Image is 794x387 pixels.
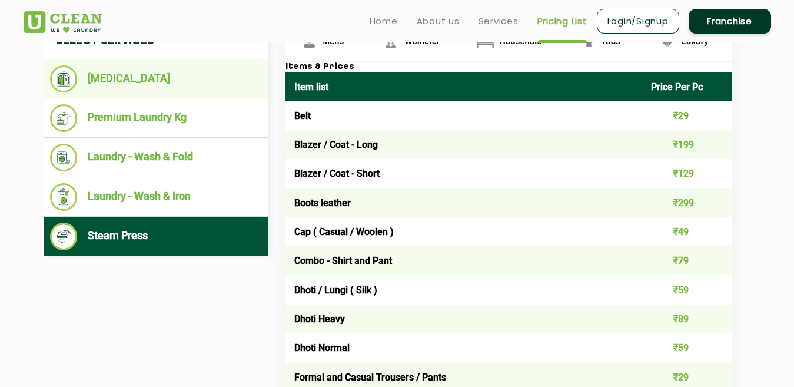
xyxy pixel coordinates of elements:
[50,65,78,92] img: Dry Cleaning
[285,217,643,246] td: Cap ( Casual / Woolen )
[50,183,262,211] li: Laundry - Wash & Iron
[50,104,262,132] li: Premium Laundry Kg
[285,72,643,101] th: Item list
[50,104,78,132] img: Premium Laundry Kg
[642,305,732,333] td: ₹89
[642,246,732,275] td: ₹79
[285,188,643,217] td: Boots leather
[642,159,732,188] td: ₹129
[285,246,643,275] td: Combo - Shirt and Pant
[50,144,262,171] li: Laundry - Wash & Fold
[642,188,732,217] td: ₹299
[24,11,102,33] img: UClean Laundry and Dry Cleaning
[285,275,643,304] td: Dhoti / Lungi ( Silk )
[285,130,643,159] td: Blazer / Coat - Long
[50,183,78,211] img: Laundry - Wash & Iron
[285,333,643,362] td: Dhoti Normal
[479,14,519,28] a: Services
[50,144,78,171] img: Laundry - Wash & Fold
[285,159,643,188] td: Blazer / Coat - Short
[642,72,732,101] th: Price Per Pc
[642,130,732,159] td: ₹199
[537,14,587,28] a: Pricing List
[597,9,679,34] a: Login/Signup
[50,223,78,250] img: Steam Press
[642,275,732,304] td: ₹59
[689,9,771,34] a: Franchise
[417,14,460,28] a: About us
[642,333,732,362] td: ₹59
[285,305,643,333] td: Dhoti Heavy
[50,223,262,250] li: Steam Press
[370,14,398,28] a: Home
[642,101,732,130] td: ₹29
[50,65,262,92] li: [MEDICAL_DATA]
[285,62,732,72] h3: Items & Prices
[285,101,643,130] td: Belt
[642,217,732,246] td: ₹49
